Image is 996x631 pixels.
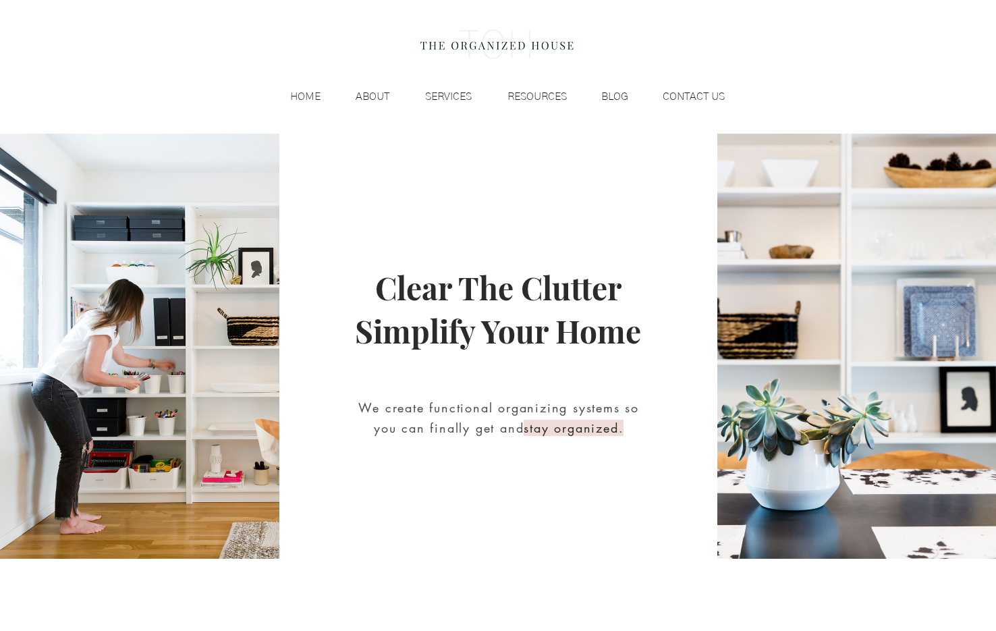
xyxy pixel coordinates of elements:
[501,86,574,107] p: RESOURCES
[327,86,396,107] a: ABOUT
[355,267,641,352] span: Clear The Clutter Simplify Your Home
[396,86,478,107] a: SERVICES
[478,86,574,107] a: RESOURCES
[262,86,731,107] nav: Site
[619,420,624,436] span: .
[635,86,731,107] a: CONTACT US
[283,86,327,107] p: HOME
[349,86,396,107] p: ABOUT
[262,86,327,107] a: HOME
[358,400,639,436] span: We create functional organizing systems so you can finally get and
[594,86,635,107] p: BLOG
[418,86,478,107] p: SERVICES
[656,86,731,107] p: CONTACT US
[414,18,580,72] img: the organized house
[574,86,635,107] a: BLOG
[524,420,618,436] span: stay organized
